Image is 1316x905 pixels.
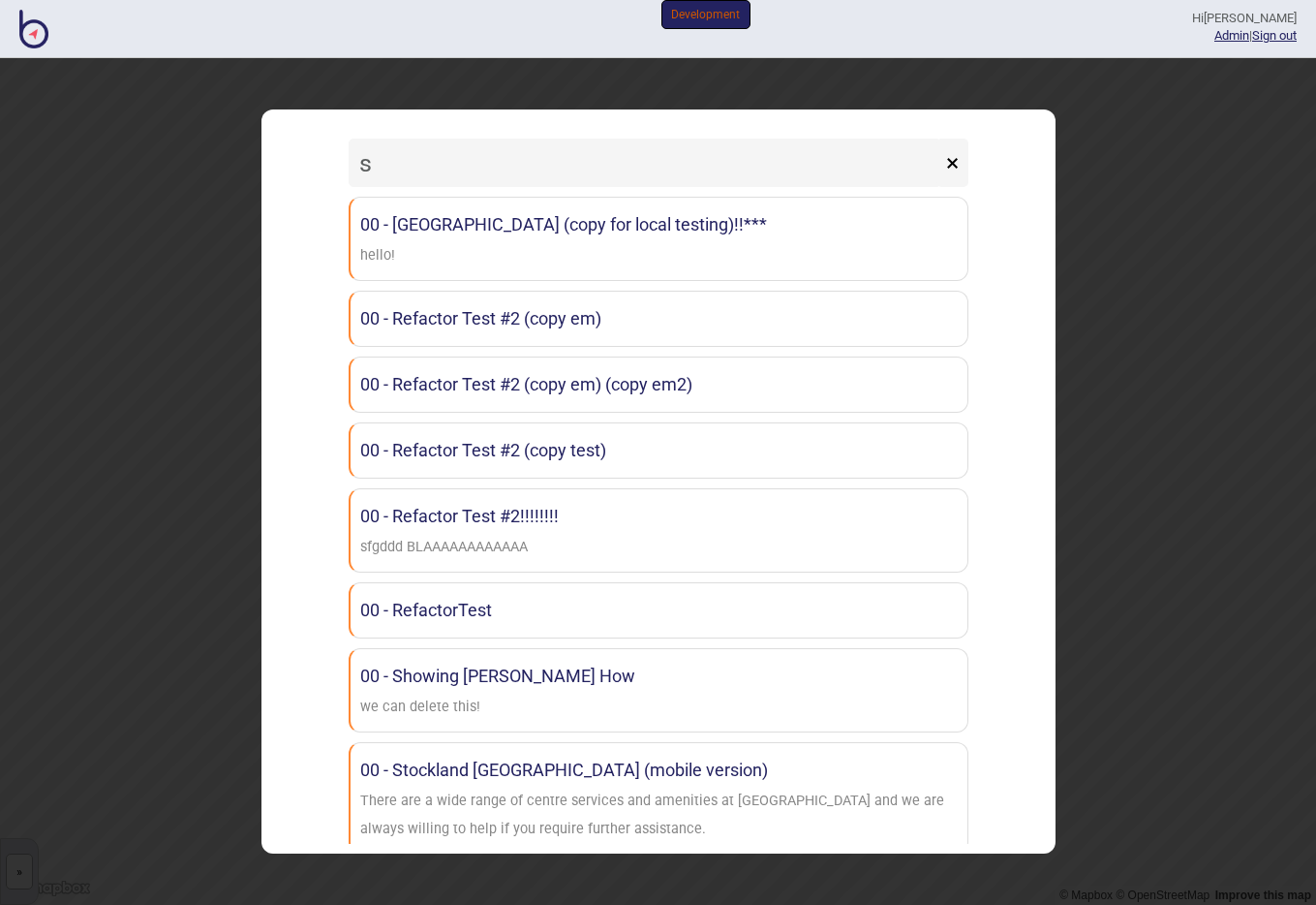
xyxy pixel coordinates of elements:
button: × [936,139,968,187]
a: 00 - Refactor Test #2 (copy em) [349,291,968,347]
a: 00 - [GEOGRAPHIC_DATA] (copy for local testing)!!***hello! [349,197,968,281]
a: Admin [1214,28,1249,43]
div: we can delete this! [360,694,480,722]
div: hello! [360,242,395,270]
div: There are a wide range of centre services and amenities at Stockland Wetherill Park and we are al... [360,788,958,844]
a: 00 - Refactor Test #2 (copy test) [349,422,968,479]
input: Search locations by tag + name [349,139,941,187]
div: sfgddd BLAAAAAAAAAAAA [360,534,528,562]
a: 00 - Showing [PERSON_NAME] Howwe can delete this! [349,648,968,733]
a: 00 - Refactor Test #2!!!!!!!!sfgddd BLAAAAAAAAAAAA [349,488,968,573]
div: Hi [PERSON_NAME] [1192,10,1297,27]
img: BindiMaps CMS [19,10,48,48]
a: 00 - RefactorTest [349,582,968,639]
button: Sign out [1252,28,1297,43]
span: | [1214,28,1252,43]
a: 00 - Stockland [GEOGRAPHIC_DATA] (mobile version)There are a wide range of centre services and am... [349,742,968,855]
a: 00 - Refactor Test #2 (copy em) (copy em2) [349,357,968,413]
